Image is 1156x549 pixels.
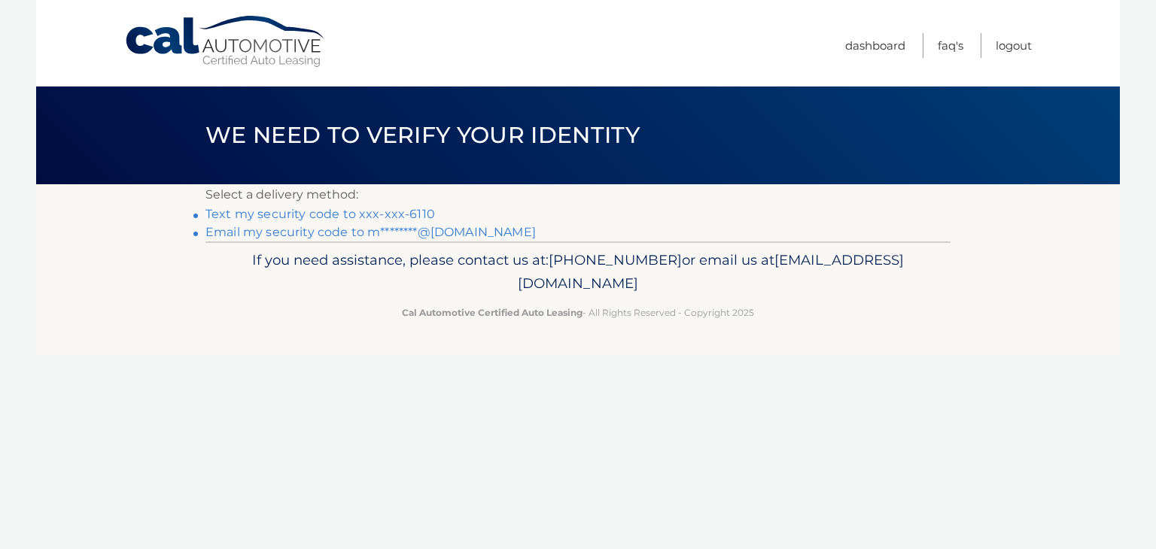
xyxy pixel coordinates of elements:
[549,251,682,268] span: [PHONE_NUMBER]
[124,15,327,68] a: Cal Automotive
[205,207,435,221] a: Text my security code to xxx-xxx-6110
[205,184,951,205] p: Select a delivery method:
[215,305,941,320] p: - All Rights Reserved - Copyright 2025
[205,121,640,149] span: We need to verify your identity
[845,33,905,58] a: Dashboard
[402,307,583,318] strong: Cal Automotive Certified Auto Leasing
[996,33,1032,58] a: Logout
[205,225,536,239] a: Email my security code to m********@[DOMAIN_NAME]
[938,33,963,58] a: FAQ's
[215,248,941,296] p: If you need assistance, please contact us at: or email us at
